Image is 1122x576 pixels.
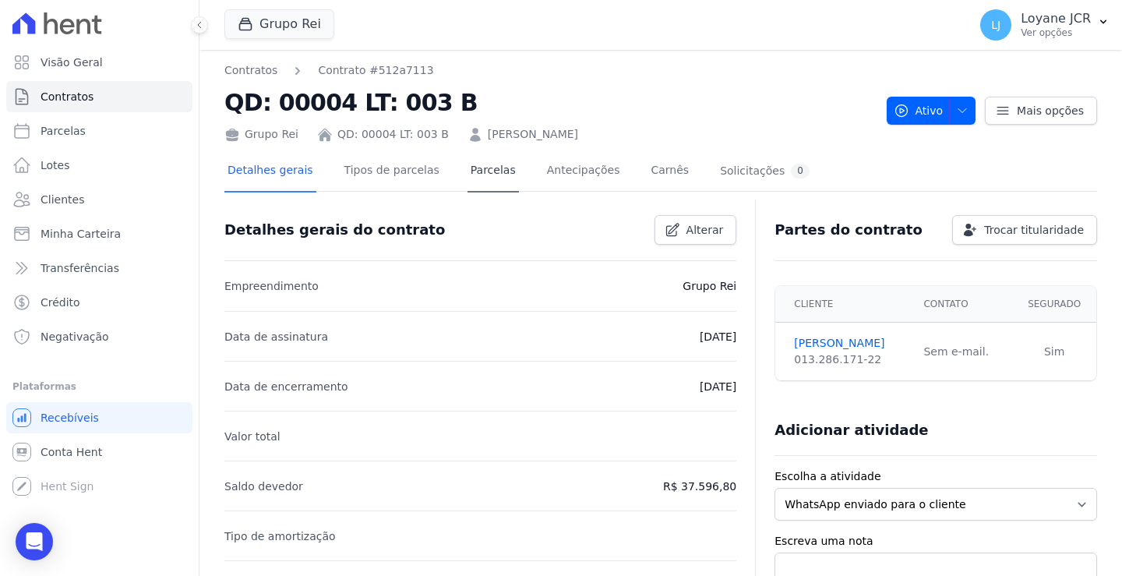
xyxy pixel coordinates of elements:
[6,81,192,112] a: Contratos
[224,151,316,193] a: Detalhes gerais
[224,377,348,396] p: Data de encerramento
[6,321,192,352] a: Negativação
[544,151,623,193] a: Antecipações
[16,523,53,560] div: Open Intercom Messenger
[224,221,445,239] h3: Detalhes gerais do contrato
[717,151,813,193] a: Solicitações0
[794,335,905,352] a: [PERSON_NAME]
[224,9,334,39] button: Grupo Rei
[6,150,192,181] a: Lotes
[224,62,874,79] nav: Breadcrumb
[952,215,1097,245] a: Trocar titularidade
[700,377,736,396] p: [DATE]
[991,19,1000,30] span: LJ
[686,222,724,238] span: Alterar
[41,260,119,276] span: Transferências
[1012,323,1096,381] td: Sim
[894,97,944,125] span: Ativo
[12,377,186,396] div: Plataformas
[318,62,433,79] a: Contrato #512a7113
[775,286,914,323] th: Cliente
[41,444,102,460] span: Conta Hent
[791,164,810,178] div: 0
[914,286,1012,323] th: Contato
[774,221,923,239] h3: Partes do contrato
[6,47,192,78] a: Visão Geral
[224,62,277,79] a: Contratos
[6,287,192,318] a: Crédito
[647,151,692,193] a: Carnês
[224,477,303,496] p: Saldo devedor
[41,329,109,345] span: Negativação
[224,327,328,346] p: Data de assinatura
[887,97,976,125] button: Ativo
[41,123,86,139] span: Parcelas
[914,323,1012,381] td: Sem e-mail.
[6,436,192,468] a: Conta Hent
[774,421,928,440] h3: Adicionar atividade
[663,477,736,496] p: R$ 37.596,80
[774,468,1097,485] label: Escolha a atividade
[720,164,810,178] div: Solicitações
[6,218,192,249] a: Minha Carteira
[41,55,103,70] span: Visão Geral
[700,327,736,346] p: [DATE]
[6,253,192,284] a: Transferências
[224,277,319,295] p: Empreendimento
[488,126,578,143] a: [PERSON_NAME]
[341,151,443,193] a: Tipos de parcelas
[1021,27,1091,39] p: Ver opções
[41,410,99,426] span: Recebíveis
[984,222,1084,238] span: Trocar titularidade
[985,97,1097,125] a: Mais opções
[224,85,874,120] h2: QD: 00004 LT: 003 B
[467,151,519,193] a: Parcelas
[224,126,298,143] div: Grupo Rei
[41,295,80,310] span: Crédito
[224,427,280,446] p: Valor total
[224,527,336,546] p: Tipo de amortização
[6,402,192,433] a: Recebíveis
[6,184,192,215] a: Clientes
[968,3,1122,47] button: LJ Loyane JCR Ver opções
[6,115,192,147] a: Parcelas
[1012,286,1096,323] th: Segurado
[683,277,736,295] p: Grupo Rei
[41,157,70,173] span: Lotes
[337,126,449,143] a: QD: 00004 LT: 003 B
[41,89,93,104] span: Contratos
[794,352,905,368] div: 013.286.171-22
[41,192,84,207] span: Clientes
[654,215,737,245] a: Alterar
[1021,11,1091,27] p: Loyane JCR
[224,62,434,79] nav: Breadcrumb
[41,226,121,242] span: Minha Carteira
[1017,103,1084,118] span: Mais opções
[774,533,1097,549] label: Escreva uma nota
